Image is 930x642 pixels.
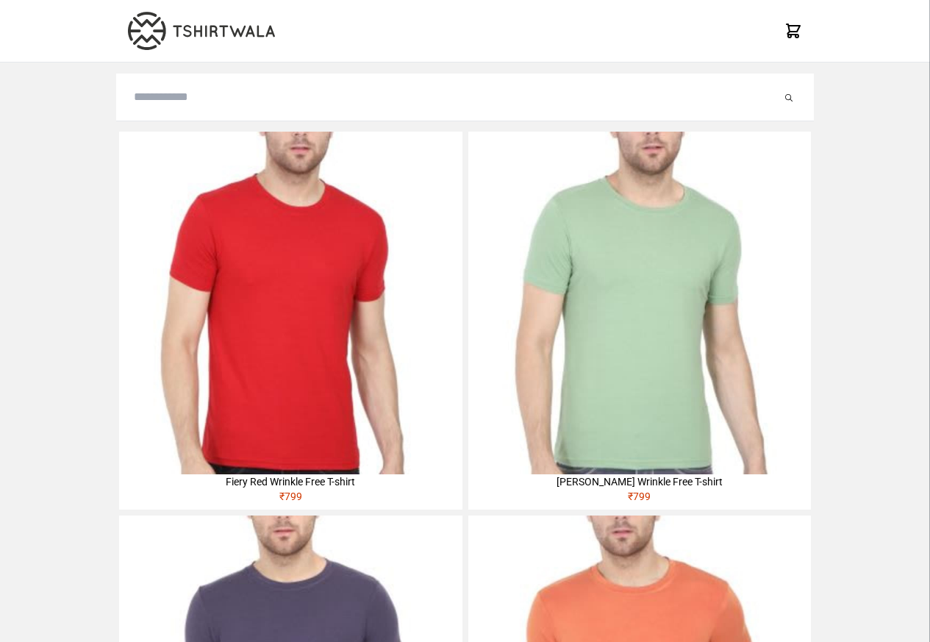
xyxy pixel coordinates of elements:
[119,132,462,474] img: 4M6A2225-320x320.jpg
[781,88,796,106] button: Submit your search query.
[128,12,275,50] img: TW-LOGO-400-104.png
[468,489,811,510] div: ₹ 799
[119,474,462,489] div: Fiery Red Wrinkle Free T-shirt
[119,132,462,510] a: Fiery Red Wrinkle Free T-shirt₹799
[119,489,462,510] div: ₹ 799
[468,132,811,474] img: 4M6A2211-320x320.jpg
[468,474,811,489] div: [PERSON_NAME] Wrinkle Free T-shirt
[468,132,811,510] a: [PERSON_NAME] Wrinkle Free T-shirt₹799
